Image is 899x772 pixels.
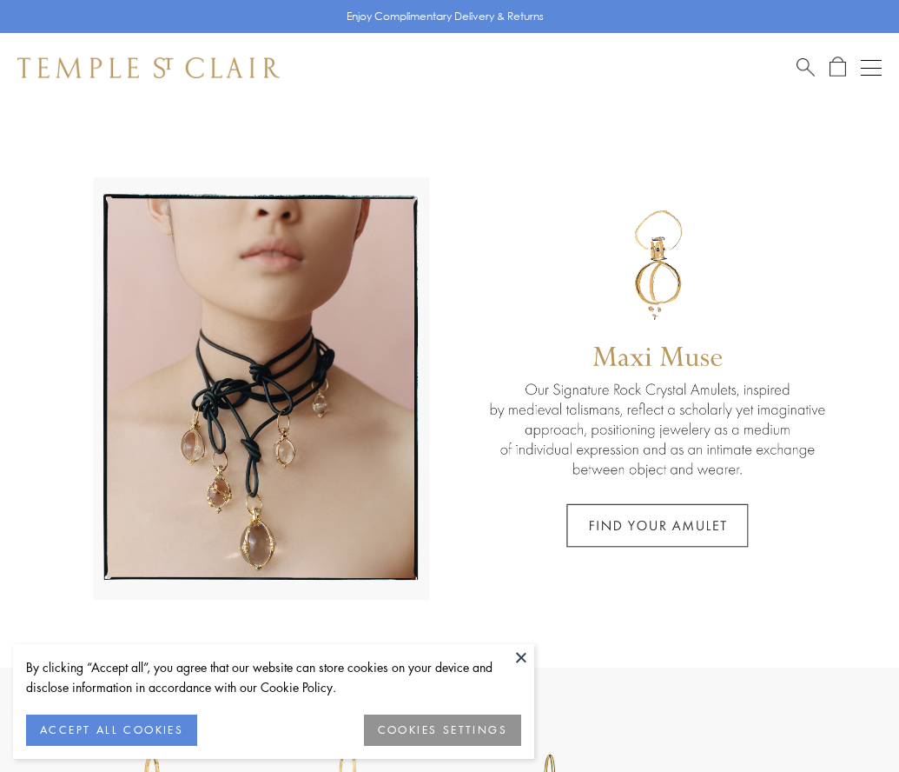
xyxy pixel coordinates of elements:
button: Open navigation [861,57,882,78]
a: Search [797,57,815,78]
img: Temple St. Clair [17,57,280,78]
a: Open Shopping Bag [830,57,846,78]
p: Enjoy Complimentary Delivery & Returns [347,8,544,25]
button: ACCEPT ALL COOKIES [26,715,197,746]
div: By clicking “Accept all”, you agree that our website can store cookies on your device and disclos... [26,657,521,697]
button: COOKIES SETTINGS [364,715,521,746]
